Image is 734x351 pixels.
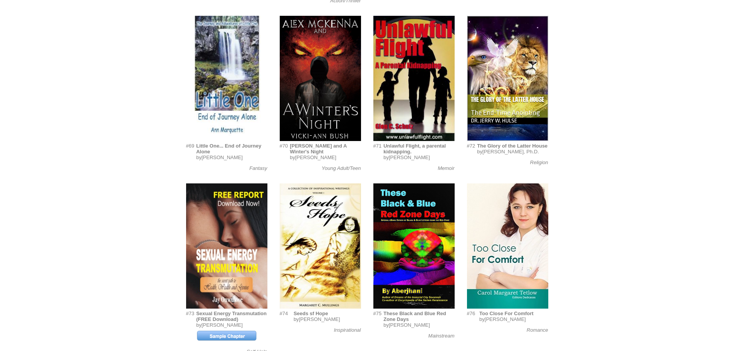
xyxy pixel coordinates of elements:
font: #70 [280,143,288,149]
font: #73 [186,311,195,316]
img: 80274.jpeg [373,183,455,309]
a: The Glory of the Latter House [477,142,548,149]
font: by [479,316,548,333]
img: 20590.jpg [373,16,455,141]
a: [PERSON_NAME] and A Winter's Night [290,142,347,155]
font: #74 [280,311,288,316]
font: #72 [467,143,475,149]
a: Young Adult/Teen [322,165,361,171]
a: Memoir [438,165,454,171]
img: 70676.jpg [467,183,548,309]
img: 23565.JPG [186,16,267,141]
b: [PERSON_NAME] and A Winter's Night [290,143,347,155]
font: by [290,155,361,171]
a: Fantasy [249,165,267,171]
a: Mainstream [428,333,455,339]
a: Unlawful Flight, a parental kidnapping. [383,142,446,155]
a: [PERSON_NAME] [485,316,526,322]
img: 79466.jpg [467,16,548,141]
a: [PERSON_NAME] [202,322,243,328]
a: Too Close For Comfort [479,310,534,316]
font: by [294,316,361,333]
font: by [196,155,267,171]
a: [PERSON_NAME] [389,155,430,160]
font: #76 [467,311,475,316]
a: [PERSON_NAME] [295,155,336,160]
img: 80418.jpeg [280,16,361,141]
b: Unlawful Flight, a parental kidnapping. [383,143,446,155]
font: by [383,322,454,339]
a: Seeds sf Hope [294,310,328,316]
a: Religion [530,160,548,165]
a: [PERSON_NAME] [202,155,243,160]
a: Romance [527,327,548,333]
a: [PERSON_NAME] [299,316,340,322]
b: Seeds sf Hope [294,311,328,316]
a: Sexual Energy Transmutation (FREE Download) [196,310,267,322]
a: [PERSON_NAME], Ph.D. [482,149,539,155]
b: The Glory of the Latter House [477,143,548,149]
b: These Black and Blue Red Zone Days [383,311,446,322]
a: [PERSON_NAME] [389,322,430,328]
a: Little One... End of Journey Alone [196,142,261,155]
font: #69 [186,143,195,149]
a: These Black and Blue Red Zone Days [383,310,446,322]
img: schapter.png [196,330,258,342]
b: Too Close For Comfort [479,311,534,316]
a: Inspirational [334,327,361,333]
img: 33703.jpg [280,183,361,309]
font: #75 [373,311,382,316]
font: by [383,155,454,171]
b: Sexual Energy Transmutation (FREE Download) [196,311,267,322]
font: by [477,149,548,165]
b: Little One... End of Journey Alone [196,143,261,155]
font: #71 [373,143,382,149]
img: 61592.jpg [186,183,267,309]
